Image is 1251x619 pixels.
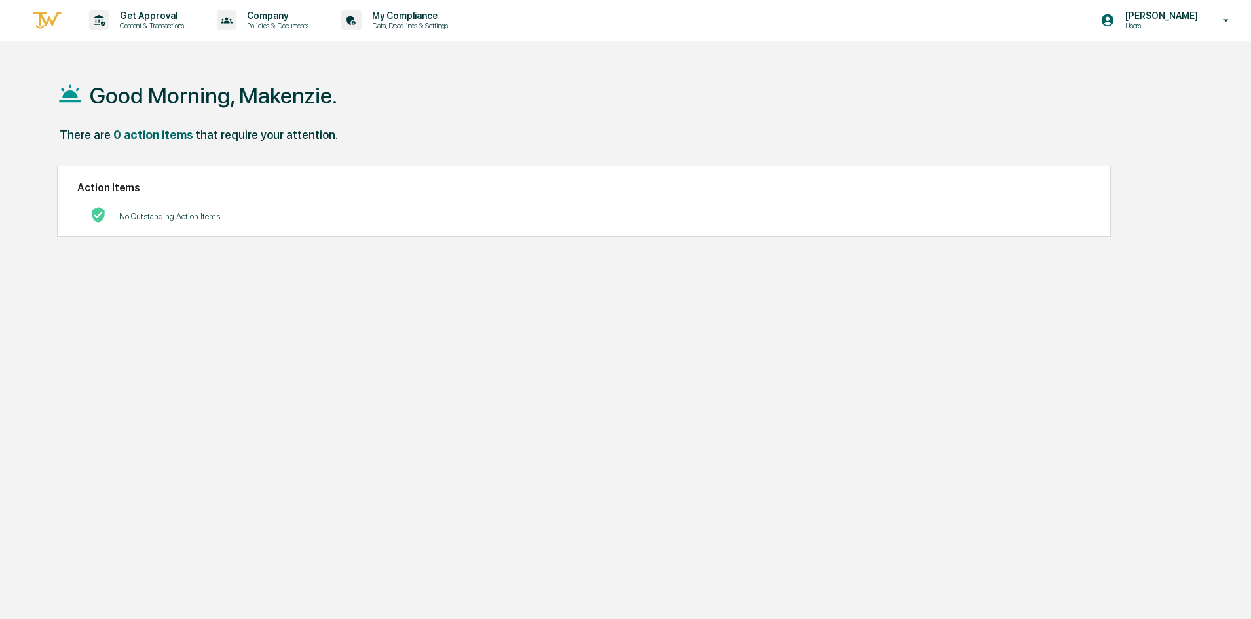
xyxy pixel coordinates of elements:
p: Content & Transactions [109,21,191,30]
h1: Good Morning, Makenzie. [90,83,337,109]
img: No Actions logo [90,207,106,223]
h2: Action Items [77,181,1091,194]
div: that require your attention. [196,128,338,141]
p: Users [1115,21,1204,30]
p: Policies & Documents [236,21,315,30]
p: [PERSON_NAME] [1115,10,1204,21]
p: Data, Deadlines & Settings [362,21,455,30]
p: Get Approval [109,10,191,21]
img: logo [31,10,63,31]
p: No Outstanding Action Items [119,212,220,221]
div: 0 action items [113,128,193,141]
p: Company [236,10,315,21]
p: My Compliance [362,10,455,21]
div: There are [60,128,111,141]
